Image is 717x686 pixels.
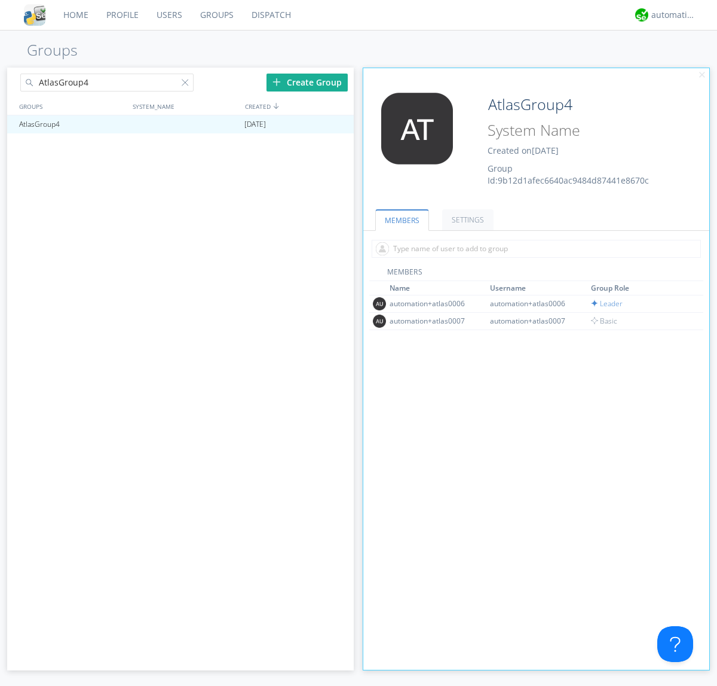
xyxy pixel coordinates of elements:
[532,145,559,156] span: [DATE]
[591,298,623,309] span: Leader
[373,297,386,310] img: 373638.png
[388,281,489,295] th: Toggle SortBy
[390,316,479,326] div: automation+atlas0007
[488,163,649,186] span: Group Id: 9b12d1afec6640ac9484d87441e8670c
[130,97,242,115] div: SYSTEM_NAME
[24,4,45,26] img: cddb5a64eb264b2086981ab96f4c1ba7
[390,298,479,309] div: automation+atlas0006
[490,298,580,309] div: automation+atlas0006
[369,267,704,281] div: MEMBERS
[651,9,696,21] div: automation+atlas
[488,281,589,295] th: Toggle SortBy
[635,8,648,22] img: d2d01cd9b4174d08988066c6d424eccd
[442,209,494,230] a: SETTINGS
[657,626,693,662] iframe: Toggle Customer Support
[483,119,676,142] input: System Name
[698,71,706,80] img: cancel.svg
[266,74,348,92] div: Create Group
[373,315,386,328] img: 373638.png
[490,316,580,326] div: automation+atlas0007
[272,78,281,86] img: plus.svg
[483,93,676,117] input: Group Name
[372,93,462,164] img: 373638.png
[7,115,354,133] a: AtlasGroup4[DATE]
[16,115,128,133] div: AtlasGroup4
[244,115,266,133] span: [DATE]
[372,240,701,258] input: Type name of user to add to group
[242,97,355,115] div: CREATED
[16,97,127,115] div: GROUPS
[375,209,429,231] a: MEMBERS
[589,281,690,295] th: Toggle SortBy
[20,74,194,92] input: Search groups
[591,316,617,326] span: Basic
[488,145,559,156] span: Created on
